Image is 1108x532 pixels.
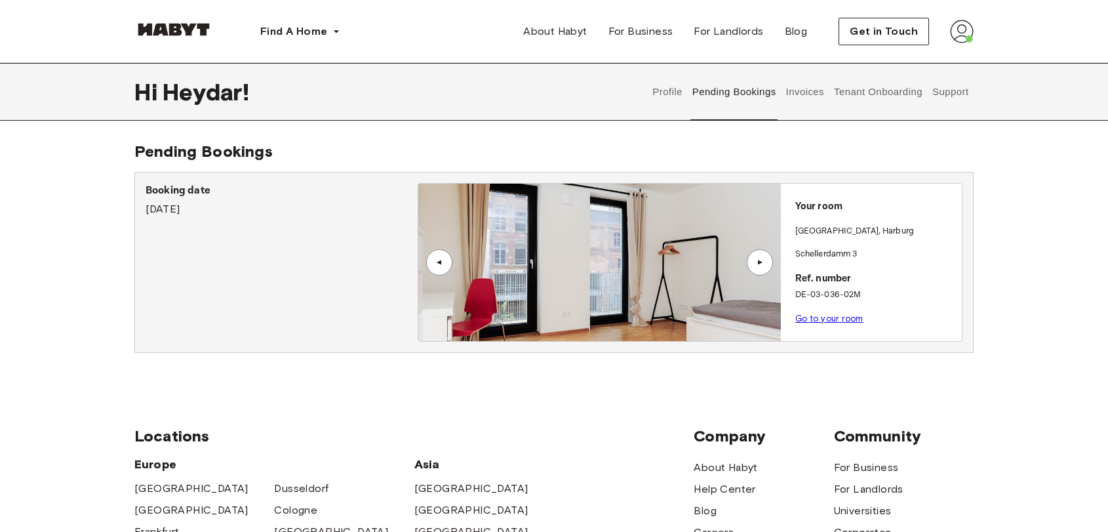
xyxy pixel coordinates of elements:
span: Blog [785,24,808,39]
span: Get in Touch [850,24,918,39]
span: Asia [414,457,554,472]
div: user profile tabs [648,63,974,121]
span: For Landlords [694,24,763,39]
a: About Habyt [513,18,597,45]
div: ▲ [433,258,446,266]
a: Go to your room [795,314,863,323]
a: Help Center [694,481,755,497]
button: Find A Home [250,18,351,45]
a: Blog [774,18,818,45]
a: Cologne [274,502,317,518]
a: Universities [834,503,892,519]
span: Locations [134,426,694,446]
p: Ref. number [795,272,957,287]
a: Dusseldorf [274,481,328,497]
div: [DATE] [146,183,418,217]
img: Image of the room [418,184,780,341]
p: Booking date [146,183,418,199]
a: For Landlords [834,481,903,497]
span: Company [694,426,833,446]
span: Hi [134,78,163,106]
a: About Habyt [694,460,757,476]
span: Europe [134,457,414,472]
a: [GEOGRAPHIC_DATA] [414,481,528,497]
a: Blog [694,503,717,519]
span: Find A Home [260,24,327,39]
button: Get in Touch [839,18,929,45]
span: For Business [608,24,673,39]
p: Your room [795,199,957,215]
a: For Landlords [683,18,774,45]
span: Pending Bookings [134,142,273,161]
p: DE-03-036-02M [795,289,957,302]
a: For Business [834,460,899,476]
a: For Business [598,18,684,45]
button: Tenant Onboarding [833,63,924,121]
span: Heydar ! [163,78,249,106]
a: [GEOGRAPHIC_DATA] [134,481,248,497]
p: Schellerdamm 3 [795,248,957,261]
button: Support [930,63,970,121]
span: Community [834,426,974,446]
button: Invoices [784,63,825,121]
p: [GEOGRAPHIC_DATA] , Harburg [795,225,914,238]
a: [GEOGRAPHIC_DATA] [134,502,248,518]
img: avatar [950,20,974,43]
span: About Habyt [523,24,587,39]
button: Profile [651,63,684,121]
button: Pending Bookings [690,63,778,121]
a: [GEOGRAPHIC_DATA] [414,502,528,518]
div: ▲ [753,258,766,266]
img: Habyt [134,23,213,36]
